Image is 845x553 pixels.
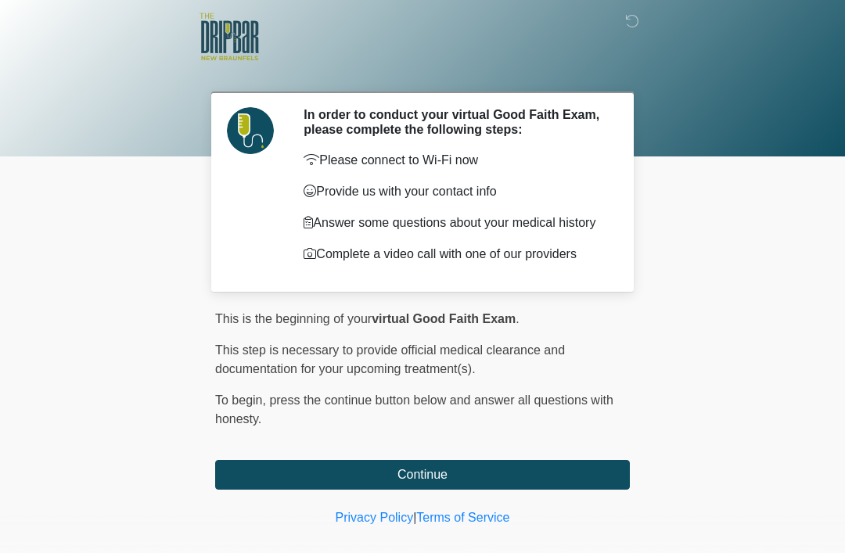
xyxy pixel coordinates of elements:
span: press the continue button below and answer all questions with honesty. [215,393,613,426]
a: Terms of Service [416,511,509,524]
p: Please connect to Wi-Fi now [304,151,606,170]
button: Continue [215,460,630,490]
span: This is the beginning of your [215,312,372,325]
span: . [516,312,519,325]
strong: virtual Good Faith Exam [372,312,516,325]
img: The DRIPBaR - New Braunfels Logo [200,12,259,63]
span: This step is necessary to provide official medical clearance and documentation for your upcoming ... [215,343,565,375]
p: Provide us with your contact info [304,182,606,201]
a: | [413,511,416,524]
p: Complete a video call with one of our providers [304,245,606,264]
a: Privacy Policy [336,511,414,524]
h2: In order to conduct your virtual Good Faith Exam, please complete the following steps: [304,107,606,137]
span: To begin, [215,393,269,407]
p: Answer some questions about your medical history [304,214,606,232]
img: Agent Avatar [227,107,274,154]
